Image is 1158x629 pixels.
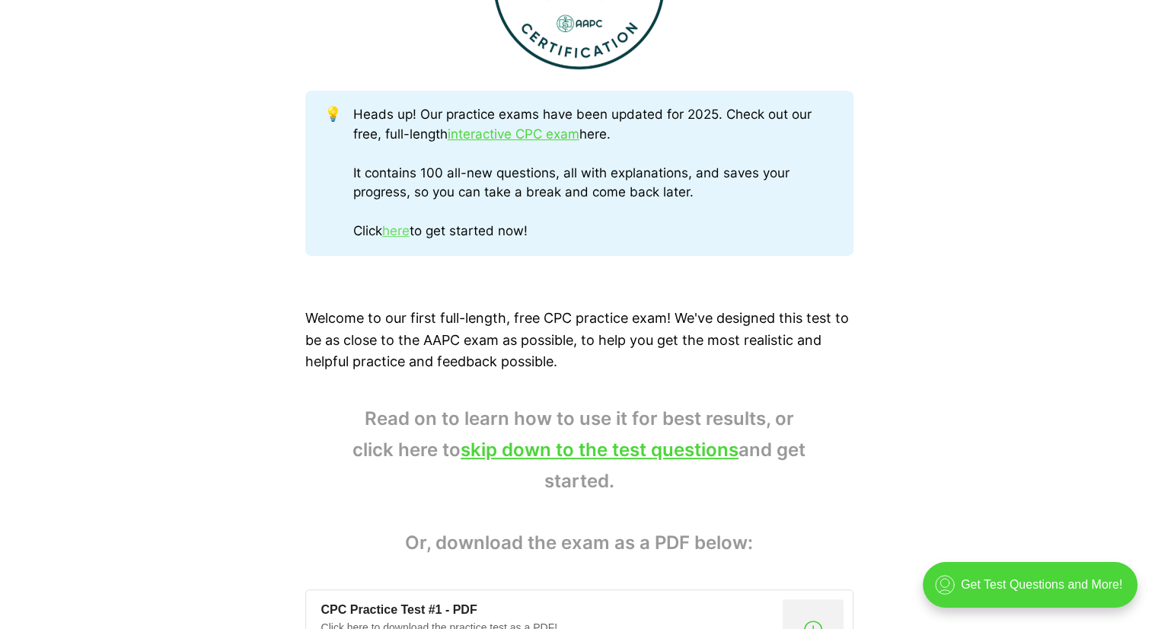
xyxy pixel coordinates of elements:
a: here [382,223,410,238]
a: skip down to the test questions [461,439,739,461]
p: Welcome to our first full-length, free CPC practice exam! We've designed this test to be as close... [305,308,853,373]
a: interactive CPC exam [448,126,579,142]
iframe: portal-trigger [910,554,1158,629]
div: 💡 [324,105,353,241]
div: Heads up! Our practice exams have been updated for 2025. Check out our free, full-length here. It... [353,105,834,241]
blockquote: Read on to learn how to use it for best results, or click here to and get started. Or, download t... [305,404,853,559]
div: CPC Practice Test #1 - PDF [321,602,777,618]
